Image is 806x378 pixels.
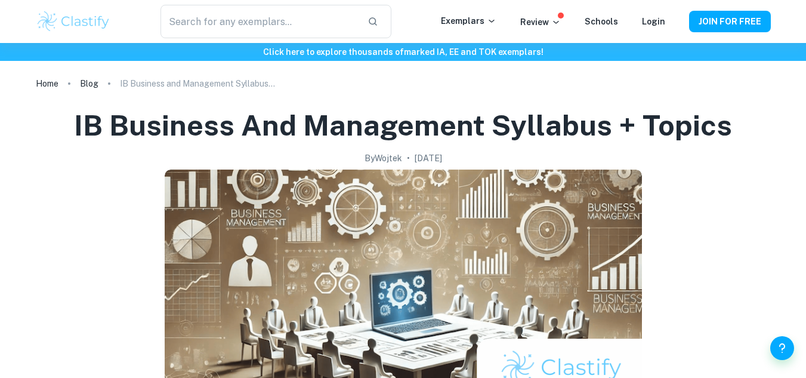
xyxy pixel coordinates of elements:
a: Blog [80,75,98,92]
p: IB Business and Management Syllabus + Topics [120,77,275,90]
h6: Click here to explore thousands of marked IA, EE and TOK exemplars ! [2,45,804,59]
p: Review [520,16,561,29]
button: JOIN FOR FREE [689,11,771,32]
img: Clastify logo [36,10,112,33]
input: Search for any exemplars... [160,5,357,38]
p: • [407,152,410,165]
a: Login [642,17,665,26]
p: Exemplars [441,14,496,27]
h2: By Wojtek [365,152,402,165]
h1: IB Business and Management Syllabus + Topics [74,106,732,145]
h2: [DATE] [415,152,442,165]
a: Home [36,75,58,92]
a: Schools [585,17,618,26]
button: Help and Feedback [770,336,794,360]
